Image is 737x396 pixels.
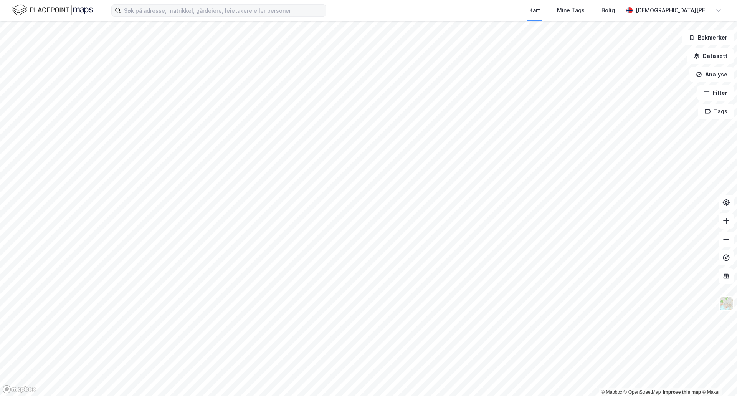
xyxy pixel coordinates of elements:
[601,6,615,15] div: Bolig
[636,6,712,15] div: [DEMOGRAPHIC_DATA][PERSON_NAME]
[121,5,326,16] input: Søk på adresse, matrikkel, gårdeiere, leietakere eller personer
[699,359,737,396] div: Kontrollprogram for chat
[557,6,585,15] div: Mine Tags
[12,3,93,17] img: logo.f888ab2527a4732fd821a326f86c7f29.svg
[529,6,540,15] div: Kart
[699,359,737,396] iframe: Chat Widget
